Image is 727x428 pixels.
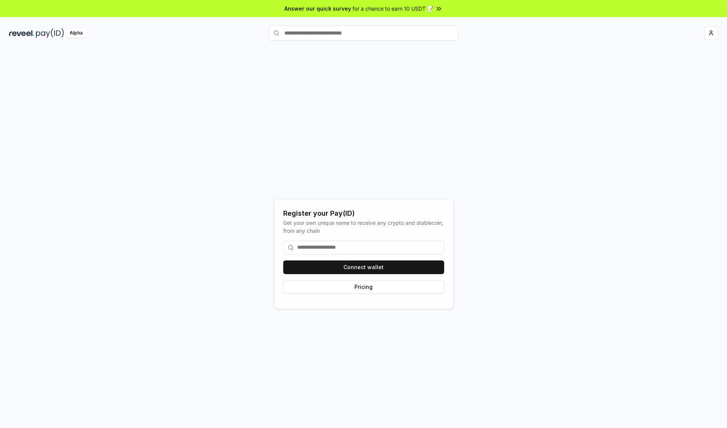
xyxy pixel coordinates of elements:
img: pay_id [36,28,64,38]
span: Answer our quick survey [284,5,351,13]
button: Connect wallet [283,260,444,274]
span: for a chance to earn 10 USDT 📝 [353,5,434,13]
button: Pricing [283,280,444,294]
div: Register your Pay(ID) [283,208,444,219]
div: Alpha [66,28,87,38]
div: Get your own unique name to receive any crypto and stablecoin, from any chain [283,219,444,235]
img: reveel_dark [9,28,34,38]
